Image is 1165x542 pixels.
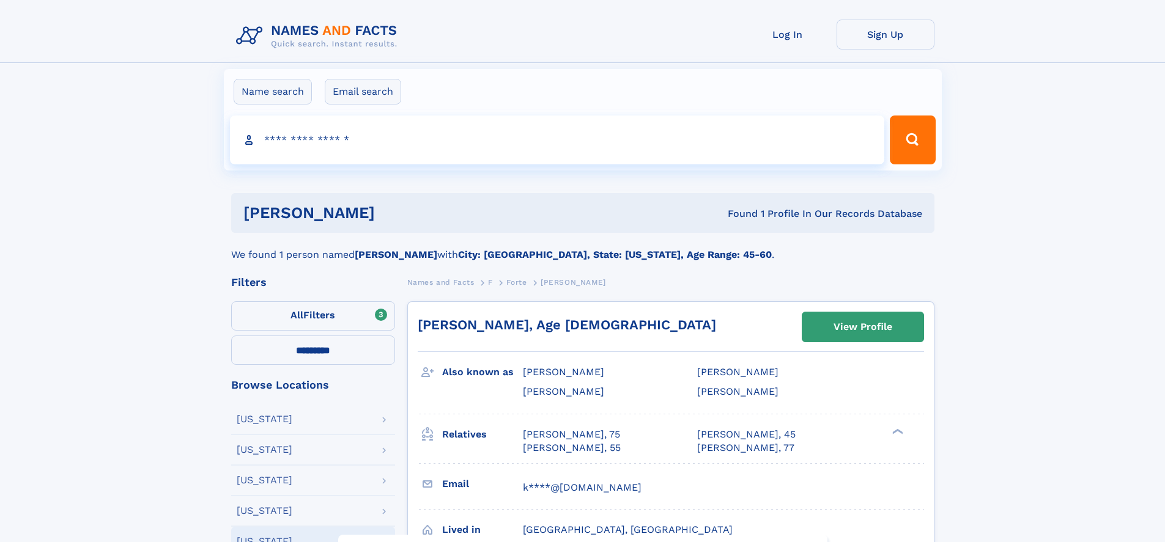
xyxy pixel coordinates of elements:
b: City: [GEOGRAPHIC_DATA], State: [US_STATE], Age Range: 45-60 [458,249,772,260]
label: Filters [231,301,395,331]
span: [GEOGRAPHIC_DATA], [GEOGRAPHIC_DATA] [523,524,733,535]
span: [PERSON_NAME] [523,386,604,397]
h3: Also known as [442,362,523,383]
div: [US_STATE] [237,506,292,516]
a: [PERSON_NAME], Age [DEMOGRAPHIC_DATA] [418,317,716,332]
div: ❯ [889,427,904,435]
h3: Relatives [442,424,523,445]
span: Forte [506,278,527,287]
input: search input [230,115,885,164]
a: [PERSON_NAME], 55 [523,441,621,455]
div: Found 1 Profile In Our Records Database [551,207,922,221]
div: Browse Locations [231,379,395,390]
a: Names and Facts [407,274,475,290]
button: Search Button [890,115,935,164]
img: Logo Names and Facts [231,20,407,53]
h3: Email [442,474,523,494]
span: F [488,278,493,287]
a: [PERSON_NAME], 45 [697,428,796,441]
a: [PERSON_NAME], 75 [523,428,620,441]
span: [PERSON_NAME] [523,366,604,378]
a: Sign Up [837,20,934,49]
div: View Profile [834,313,892,341]
label: Name search [234,79,312,104]
div: [US_STATE] [237,445,292,455]
h1: [PERSON_NAME] [243,205,552,221]
span: [PERSON_NAME] [697,366,779,378]
div: [US_STATE] [237,475,292,485]
div: We found 1 person named with . [231,233,934,262]
span: [PERSON_NAME] [541,278,606,287]
h3: Lived in [442,519,523,540]
span: [PERSON_NAME] [697,386,779,397]
b: [PERSON_NAME] [355,249,437,260]
div: Filters [231,277,395,288]
a: Log In [739,20,837,49]
a: Forte [506,274,527,290]
label: Email search [325,79,401,104]
a: [PERSON_NAME], 77 [697,441,794,455]
div: [US_STATE] [237,414,292,424]
a: F [488,274,493,290]
span: All [290,309,303,321]
a: View Profile [802,312,923,342]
